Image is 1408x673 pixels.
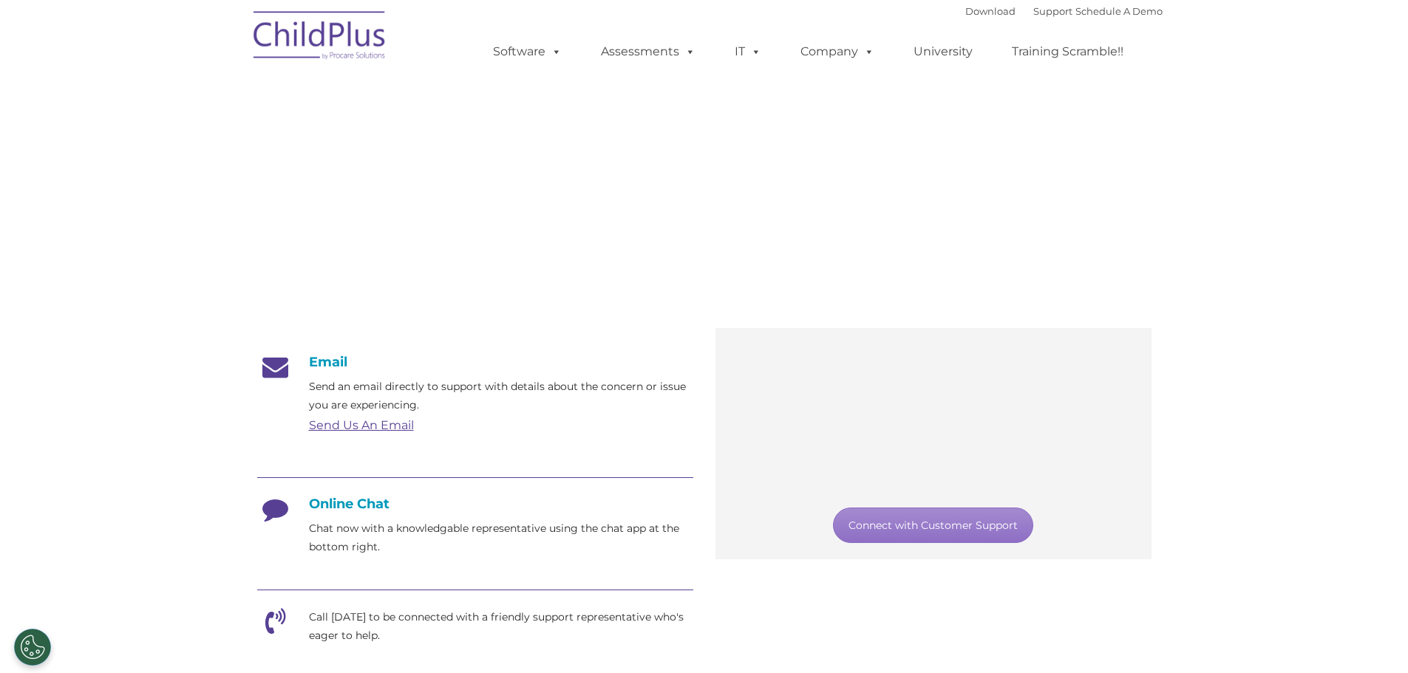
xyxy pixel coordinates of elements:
[309,418,414,432] a: Send Us An Email
[246,1,394,75] img: ChildPlus by Procare Solutions
[257,168,1095,182] span: We offer many convenient ways to contact our amazing Customer Support representatives, including ...
[342,267,384,281] strong: [DATE]:
[342,230,499,301] p: 8:30 a.m. to 6:30 p.m. ET 8:30 a.m. to 5:30 p.m. ET
[1075,5,1163,17] a: Schedule A Demo
[309,608,693,645] p: Call [DATE] to be connected with a friendly support representative who's eager to help.
[972,394,1080,409] a: Splashtop’s website
[309,519,693,556] p: Chat now with a knowledgable representative using the chat app at the bottom right.
[965,5,1163,17] font: |
[786,37,889,66] a: Company
[478,37,577,66] a: Software
[899,37,987,66] a: University
[257,354,693,370] h4: Email
[257,168,409,182] strong: Need help with ChildPlus?
[741,394,912,409] a: To begin a LiveSupport session,
[586,37,710,66] a: Assessments
[309,378,693,414] p: Send an email directly to support with details about the concern or issue you are experiencing.
[741,375,932,391] span: LiveSupport with Splashtop
[1033,5,1072,17] a: Support
[720,37,776,66] a: IT
[965,5,1016,17] a: Download
[14,629,51,666] button: Cookies Settings
[997,37,1138,66] a: Training Scramble!!
[342,210,499,230] h4: Hours
[257,106,618,151] span: Customer Support
[741,393,1126,482] p: please visit , and this small program will automatically begin downloading. After launching Splas...
[342,232,435,246] strong: [DATE] – [DATE]:
[257,496,693,512] h4: Online Chat
[833,508,1033,543] a: Connect with Customer Support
